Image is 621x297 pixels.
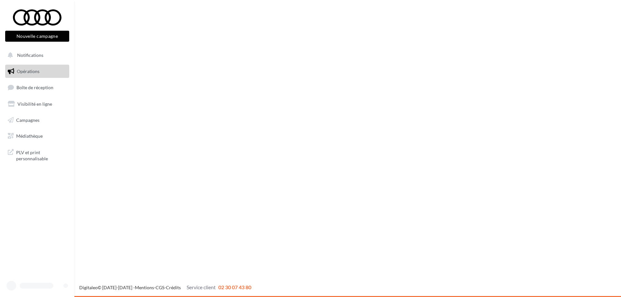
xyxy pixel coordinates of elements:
span: Visibilité en ligne [17,101,52,107]
a: CGS [156,285,164,290]
a: Visibilité en ligne [4,97,71,111]
a: Boîte de réception [4,80,71,94]
a: Campagnes [4,113,71,127]
button: Notifications [4,48,68,62]
a: PLV et print personnalisable [4,145,71,164]
span: Boîte de réception [16,85,53,90]
span: Service client [187,284,216,290]
a: Mentions [135,285,154,290]
span: Campagnes [16,117,39,122]
a: Digitaleo [79,285,98,290]
a: Opérations [4,65,71,78]
span: PLV et print personnalisable [16,148,67,162]
a: Médiathèque [4,129,71,143]
span: Notifications [17,52,43,58]
span: Opérations [17,69,39,74]
a: Crédits [166,285,181,290]
span: 02 30 07 43 80 [218,284,251,290]
span: Médiathèque [16,133,43,139]
span: © [DATE]-[DATE] - - - [79,285,251,290]
button: Nouvelle campagne [5,31,69,42]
